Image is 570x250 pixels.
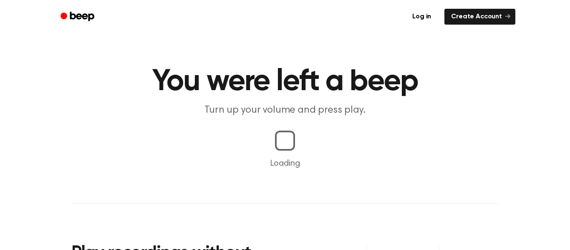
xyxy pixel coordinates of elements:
[71,67,499,97] h1: You were left a beep
[125,104,445,117] p: Turn up your volume and press play.
[55,9,102,25] a: Beep
[444,9,515,25] a: Create Account
[404,7,439,26] a: Log in
[10,157,560,170] p: Loading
